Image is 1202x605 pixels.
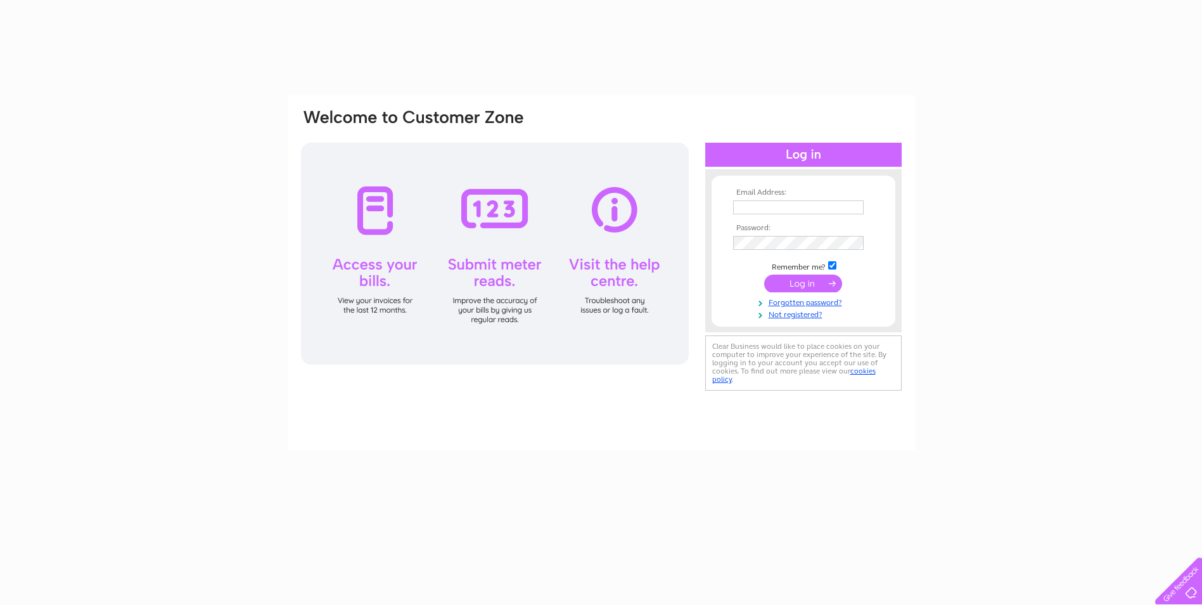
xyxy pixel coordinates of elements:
[730,259,877,272] td: Remember me?
[733,308,877,320] a: Not registered?
[730,224,877,233] th: Password:
[730,188,877,197] th: Email Address:
[764,275,842,292] input: Submit
[705,335,902,391] div: Clear Business would like to place cookies on your computer to improve your experience of the sit...
[733,296,877,308] a: Forgotten password?
[712,367,876,384] a: cookies policy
